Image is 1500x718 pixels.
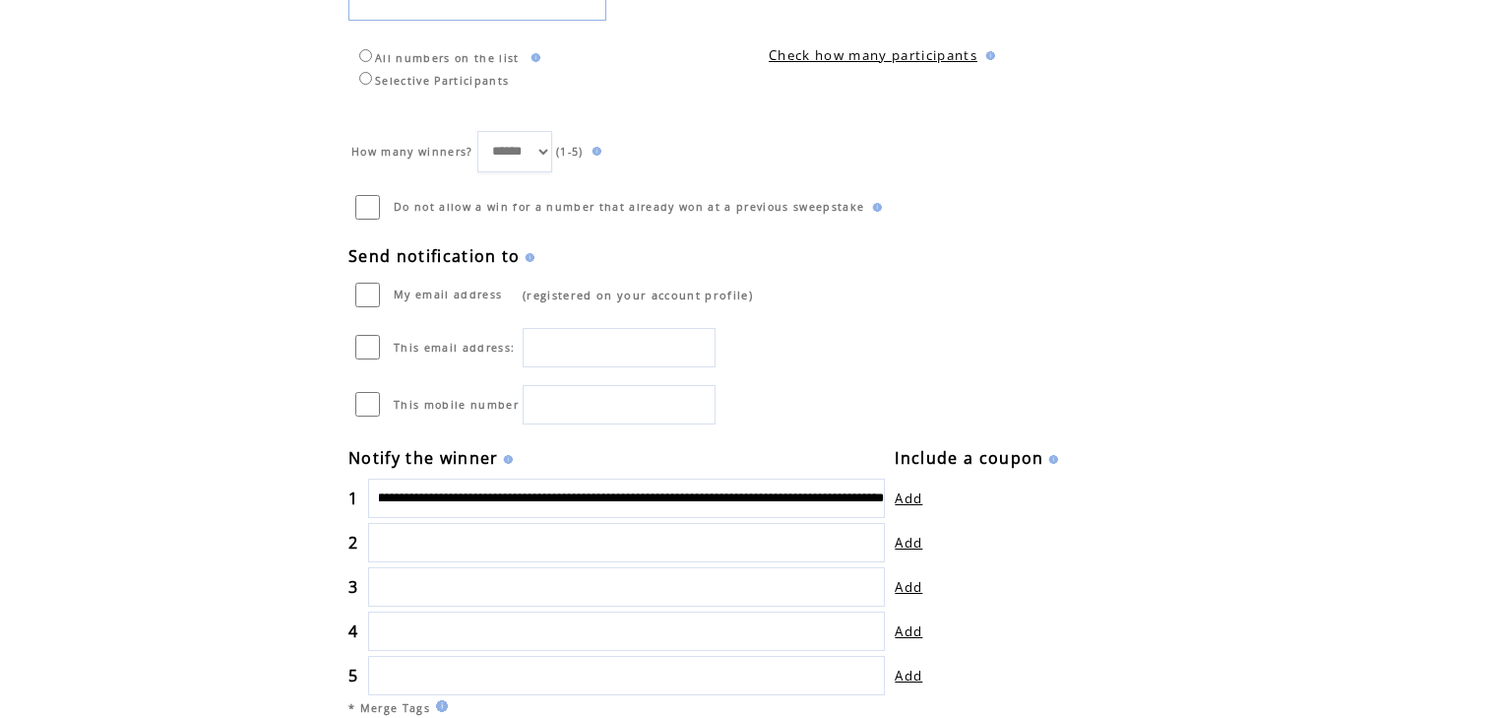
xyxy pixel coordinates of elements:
img: help.gif [1044,455,1058,464]
span: (1-5) [556,145,584,159]
span: (registered on your account profile) [523,288,753,302]
span: My email address [394,288,502,301]
input: Selective Participants [359,72,372,85]
a: Add [895,490,922,507]
span: How many winners? [351,145,473,159]
span: This email address: [394,341,515,355]
span: 3 [348,576,358,598]
label: Selective Participants [354,74,509,88]
input: All numbers on the list [359,49,372,62]
img: help.gif [527,53,540,62]
img: help.gif [588,147,601,156]
span: Include a coupon [895,447,1043,469]
span: This mobile number [394,398,519,412]
a: Check how many participants [769,46,977,64]
a: Add [895,622,922,640]
a: Add [895,578,922,596]
img: help.gif [521,253,534,262]
img: help.gif [868,203,882,212]
span: 2 [348,532,358,554]
span: Send notification to [348,245,521,267]
span: Notify the winner [348,447,499,469]
img: help.gif [430,700,448,712]
span: 5 [348,665,358,686]
span: Do not allow a win for a number that already won at a previous sweepstake [394,200,864,214]
img: help.gif [499,455,513,464]
span: * Merge Tags [348,701,430,715]
a: Add [895,534,922,552]
label: All numbers on the list [354,51,520,65]
a: Add [895,667,922,685]
img: help.gif [981,51,995,60]
span: 1 [348,488,358,509]
span: 4 [348,620,358,642]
